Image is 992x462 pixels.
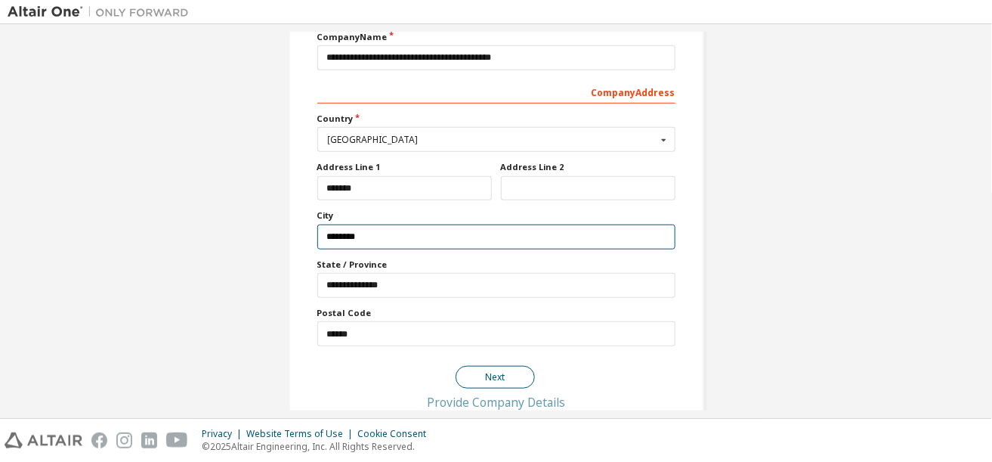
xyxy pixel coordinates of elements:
img: Altair One [8,5,196,20]
img: altair_logo.svg [5,433,82,448]
div: Privacy [202,428,246,440]
label: Country [317,113,675,125]
label: City [317,209,675,222]
label: State / Province [317,259,675,271]
img: youtube.svg [166,433,188,448]
label: Address Line 1 [317,161,492,173]
div: Company Info [317,408,675,432]
div: [GEOGRAPHIC_DATA] [328,135,657,144]
img: linkedin.svg [141,433,157,448]
div: Website Terms of Use [246,428,357,440]
p: © 2025 Altair Engineering, Inc. All Rights Reserved. [202,440,435,453]
button: Next [456,366,535,389]
label: Postal Code [317,307,675,319]
img: instagram.svg [116,433,132,448]
label: Address Line 2 [501,161,675,173]
label: Company Name [317,31,675,43]
img: facebook.svg [91,433,107,448]
div: Cookie Consent [357,428,435,440]
div: Company Address [317,79,675,104]
div: Provide Company Details [317,398,675,407]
